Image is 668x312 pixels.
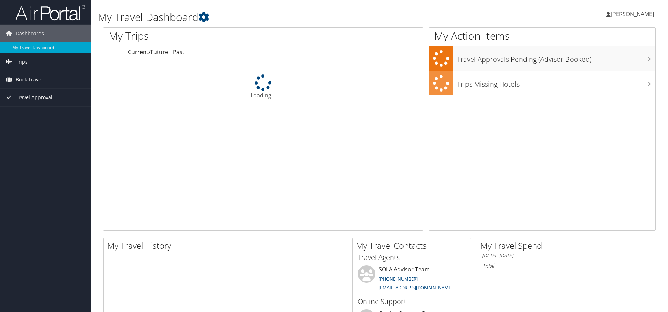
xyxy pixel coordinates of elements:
[482,262,590,270] h6: Total
[16,71,43,88] span: Book Travel
[16,53,28,71] span: Trips
[356,240,471,252] h2: My Travel Contacts
[482,253,590,259] h6: [DATE] - [DATE]
[109,29,285,43] h1: My Trips
[16,89,52,106] span: Travel Approval
[98,10,473,24] h1: My Travel Dashboard
[457,51,655,64] h3: Travel Approvals Pending (Advisor Booked)
[107,240,346,252] h2: My Travel History
[457,76,655,89] h3: Trips Missing Hotels
[128,48,168,56] a: Current/Future
[606,3,661,24] a: [PERSON_NAME]
[429,71,655,96] a: Trips Missing Hotels
[16,25,44,42] span: Dashboards
[358,297,465,306] h3: Online Support
[103,74,423,100] div: Loading...
[354,265,469,294] li: SOLA Advisor Team
[611,10,654,18] span: [PERSON_NAME]
[429,46,655,71] a: Travel Approvals Pending (Advisor Booked)
[480,240,595,252] h2: My Travel Spend
[358,253,465,262] h3: Travel Agents
[173,48,184,56] a: Past
[379,284,452,291] a: [EMAIL_ADDRESS][DOMAIN_NAME]
[379,276,418,282] a: [PHONE_NUMBER]
[15,5,85,21] img: airportal-logo.png
[429,29,655,43] h1: My Action Items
